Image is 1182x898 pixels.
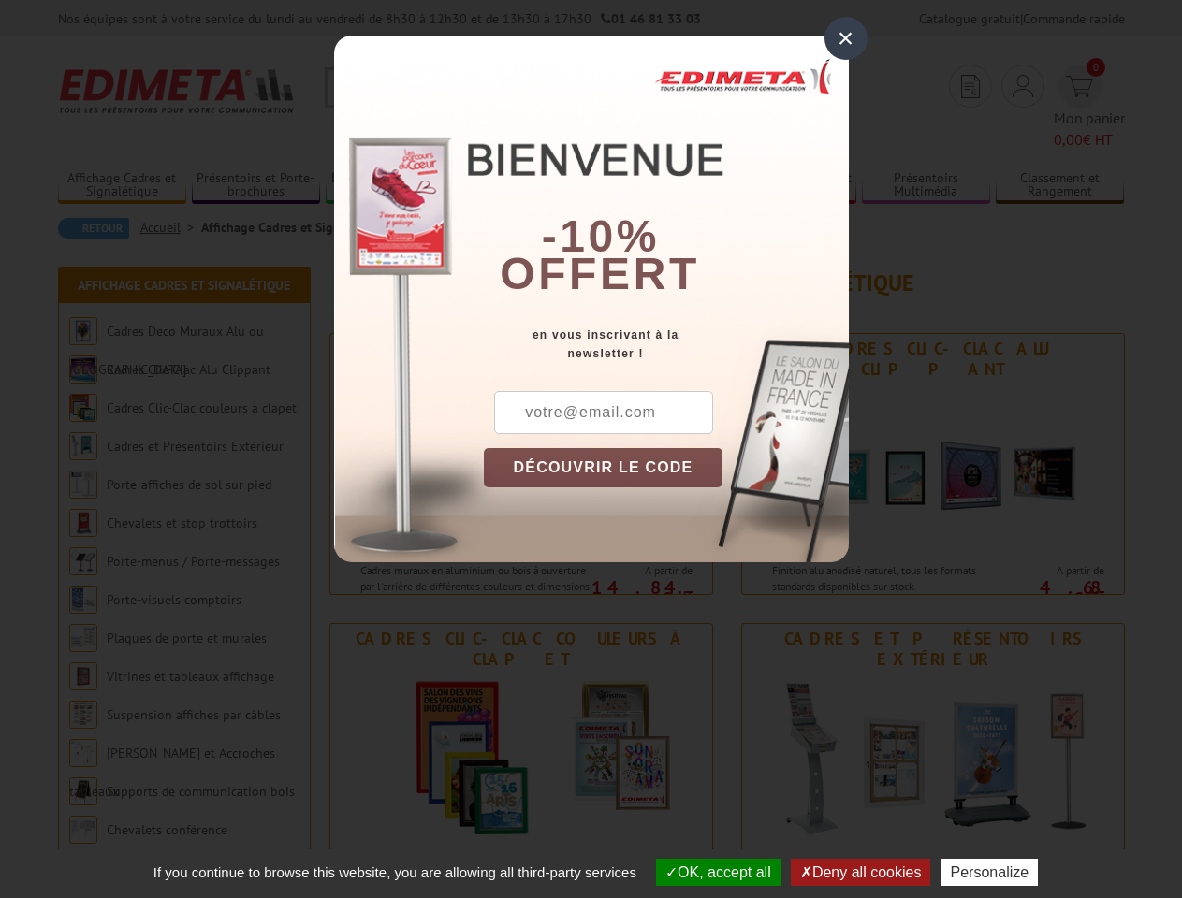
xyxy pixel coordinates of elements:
button: Deny all cookies [791,859,931,886]
div: en vous inscrivant à la newsletter ! [484,326,849,363]
button: OK, accept all [656,859,781,886]
span: If you continue to browse this website, you are allowing all third-party services [144,864,646,880]
button: DÉCOUVRIR LE CODE [484,448,723,487]
input: votre@email.com [494,391,713,434]
div: × [824,17,868,60]
font: offert [500,249,700,298]
button: Personalize (modal window) [941,859,1039,886]
b: -10% [542,211,660,261]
